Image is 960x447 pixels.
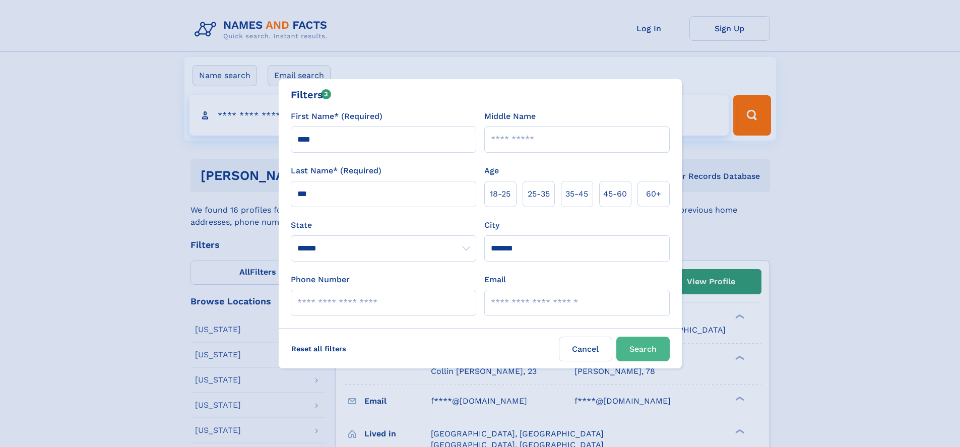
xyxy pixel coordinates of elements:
[484,219,499,231] label: City
[646,188,661,200] span: 60+
[559,337,612,361] label: Cancel
[291,274,350,286] label: Phone Number
[285,337,353,361] label: Reset all filters
[603,188,627,200] span: 45‑60
[490,188,510,200] span: 18‑25
[291,165,381,177] label: Last Name* (Required)
[484,165,499,177] label: Age
[616,337,670,361] button: Search
[484,274,506,286] label: Email
[484,110,536,122] label: Middle Name
[291,110,382,122] label: First Name* (Required)
[291,87,332,102] div: Filters
[565,188,588,200] span: 35‑45
[528,188,550,200] span: 25‑35
[291,219,476,231] label: State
